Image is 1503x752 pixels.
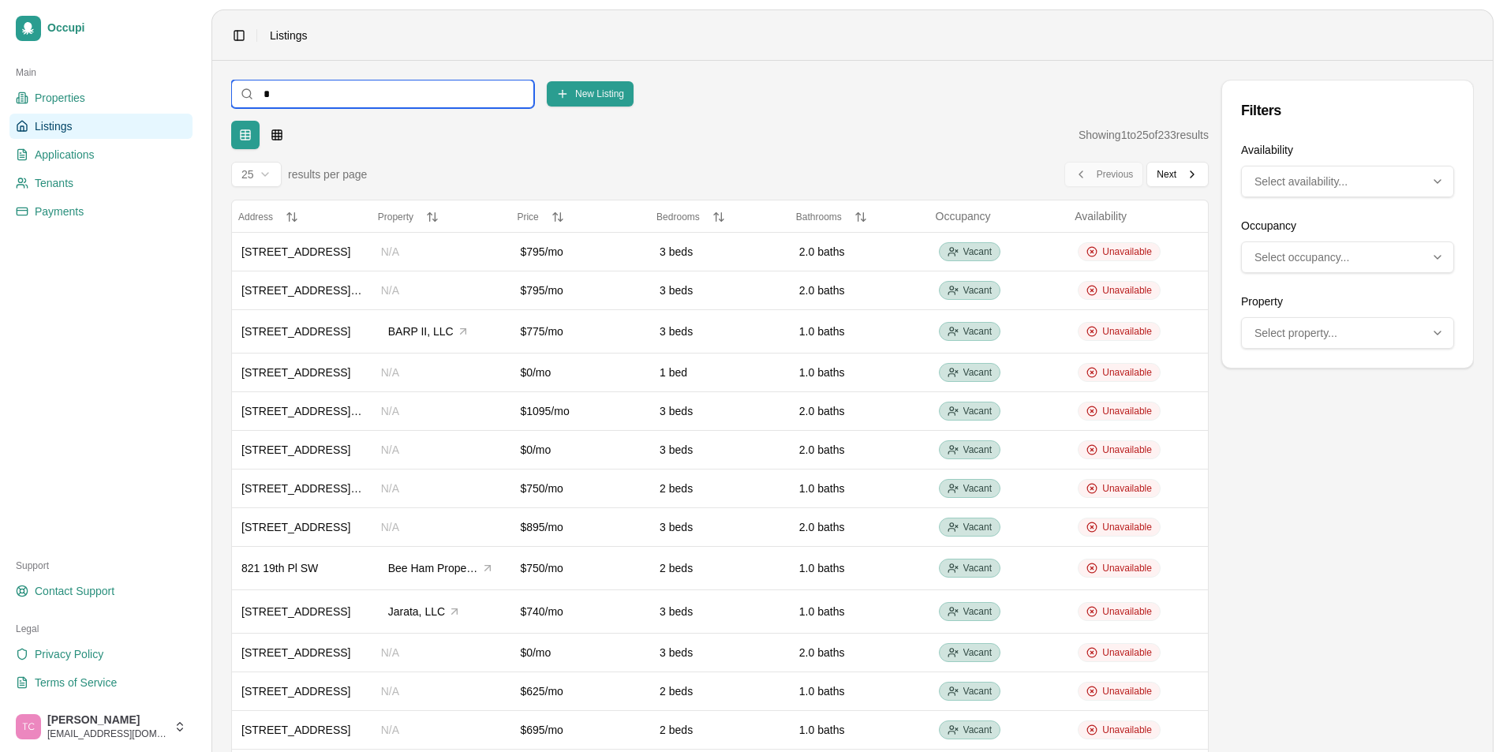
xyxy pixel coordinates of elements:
div: 1.0 baths [799,683,920,699]
span: Occupi [47,21,186,36]
span: Vacant [963,443,992,456]
div: 2.0 baths [799,282,920,298]
button: Bathrooms [796,211,923,223]
span: Unavailable [1102,685,1152,698]
span: Occupancy [936,210,991,223]
div: $0/mo [520,365,641,380]
div: 2 beds [660,722,780,738]
label: Property [1241,295,1283,308]
span: Vacant [963,521,992,533]
div: 1.0 baths [799,481,920,496]
label: Availability [1241,144,1293,156]
div: 2.0 baths [799,645,920,660]
span: Vacant [963,482,992,495]
a: Occupi [9,9,193,47]
div: 2.0 baths [799,403,920,419]
div: 3 beds [660,324,780,339]
button: Jarata, LLC [381,600,468,623]
nav: breadcrumb [270,28,307,43]
span: Vacant [963,405,992,417]
span: N/A [381,521,399,533]
span: [STREET_ADDRESS] [241,521,350,533]
span: Vacant [963,562,992,574]
div: $750/mo [520,481,641,496]
button: Multi-select: 0 of 21 options selected. Select property... [1241,317,1454,349]
div: 2.0 baths [799,519,920,535]
div: Support [9,553,193,578]
span: results per page [288,166,367,182]
span: N/A [381,284,399,297]
span: [STREET_ADDRESS] [241,646,350,659]
button: Next [1146,162,1209,187]
span: Bee Ham Properties [388,560,479,576]
span: Unavailable [1102,405,1152,417]
span: N/A [381,366,399,379]
button: New Listing [547,81,634,107]
span: Select occupancy... [1254,249,1349,265]
span: [PERSON_NAME] [47,713,167,728]
button: Address [238,211,365,223]
span: [STREET_ADDRESS] [241,724,350,736]
span: [STREET_ADDRESS][PERSON_NAME] [241,482,442,495]
a: Properties [9,85,193,110]
div: $895/mo [520,519,641,535]
span: Vacant [963,284,992,297]
span: Tenants [35,175,73,191]
div: 2 beds [660,560,780,576]
span: New Listing [575,88,624,100]
span: Properties [35,90,85,106]
div: Main [9,60,193,85]
span: Next [1157,168,1176,181]
button: Multi-select: 0 of 2 options selected. Select availability... [1241,166,1454,197]
div: $695/mo [520,722,641,738]
div: 2 beds [660,481,780,496]
span: [STREET_ADDRESS] [241,245,350,258]
span: Listings [270,28,307,43]
span: Price [517,211,538,223]
div: $795/mo [520,282,641,298]
span: Unavailable [1102,521,1152,533]
span: N/A [381,245,399,258]
div: 2 beds [660,683,780,699]
div: $625/mo [520,683,641,699]
div: 1.0 baths [799,722,920,738]
div: 1.0 baths [799,560,920,576]
a: Applications [9,142,193,167]
span: Unavailable [1102,605,1152,618]
span: Bedrooms [656,211,700,223]
span: [STREET_ADDRESS] [241,605,350,618]
div: 3 beds [660,282,780,298]
a: Contact Support [9,578,193,604]
span: Unavailable [1102,646,1152,659]
span: Listings [35,118,72,134]
span: Select property... [1254,325,1337,341]
button: Bee Ham Properties [381,556,502,580]
button: Bedrooms [656,211,783,223]
div: Showing 1 to 25 of 233 results [1079,127,1209,143]
span: Address [238,211,273,223]
a: Tenants [9,170,193,196]
span: Unavailable [1102,482,1152,495]
span: [STREET_ADDRESS][PERSON_NAME] [241,284,442,297]
div: Filters [1241,99,1454,122]
a: Listings [9,114,193,139]
span: N/A [381,482,399,495]
span: N/A [381,443,399,456]
span: Unavailable [1102,443,1152,456]
div: 2.0 baths [799,442,920,458]
div: 3 beds [660,645,780,660]
button: Price [517,211,644,223]
span: Unavailable [1102,325,1152,338]
span: Availability [1075,210,1127,223]
a: Payments [9,199,193,224]
img: Trudy Childers [16,714,41,739]
span: Vacant [963,685,992,698]
div: 1 bed [660,365,780,380]
span: 821 19th Pl SW [241,562,318,574]
div: 3 beds [660,442,780,458]
span: Contact Support [35,583,114,599]
button: Property [378,211,505,223]
button: Card-based grid layout [263,121,291,149]
span: Privacy Policy [35,646,103,662]
span: Jarata, LLC [388,604,445,619]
